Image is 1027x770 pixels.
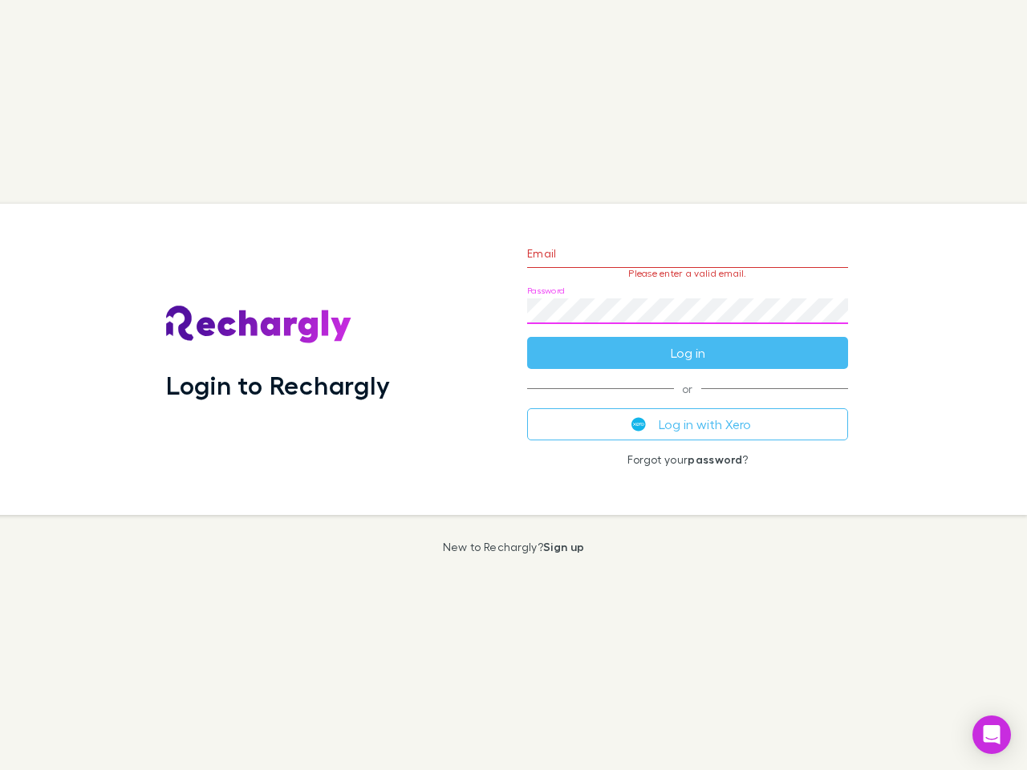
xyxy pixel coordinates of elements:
[527,453,848,466] p: Forgot your ?
[527,388,848,389] span: or
[543,540,584,553] a: Sign up
[527,337,848,369] button: Log in
[166,370,390,400] h1: Login to Rechargly
[527,285,565,297] label: Password
[166,306,352,344] img: Rechargly's Logo
[443,541,585,553] p: New to Rechargly?
[527,268,848,279] p: Please enter a valid email.
[972,715,1011,754] div: Open Intercom Messenger
[631,417,646,432] img: Xero's logo
[527,408,848,440] button: Log in with Xero
[688,452,742,466] a: password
